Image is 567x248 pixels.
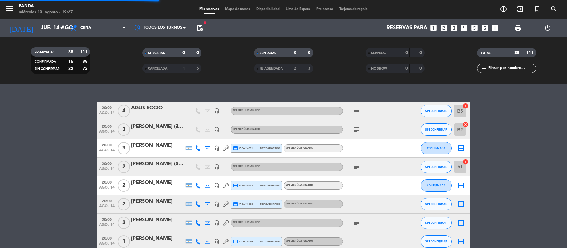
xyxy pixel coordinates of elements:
[118,142,130,154] span: 3
[371,52,386,55] span: SERVIDAS
[517,5,524,13] i: exit_to_app
[353,126,361,133] i: subject
[260,67,283,70] span: RE AGENDADA
[419,51,423,55] strong: 0
[68,59,73,64] strong: 16
[253,7,283,11] span: Disponibilidad
[148,67,167,70] span: CANCELADA
[99,122,115,130] span: 20:00
[99,216,115,223] span: 20:00
[214,108,220,114] i: headset_mic
[5,21,38,35] i: [DATE]
[214,201,220,207] i: headset_mic
[233,221,260,224] span: Sin menú asignado
[214,145,220,151] i: headset_mic
[421,123,452,136] button: SIN CONFIRMAR
[425,109,447,113] span: SIN CONFIRMAR
[118,217,130,229] span: 2
[421,198,452,210] button: SIN CONFIRMAR
[99,167,115,174] span: ago. 14
[514,24,522,32] span: print
[80,26,91,30] span: Cena
[182,51,185,55] strong: 0
[19,3,73,9] div: Banda
[196,66,200,71] strong: 5
[457,182,465,189] i: border_all
[421,217,452,229] button: SIN CONFIRMAR
[286,147,313,149] span: Sin menú asignado
[131,197,184,205] div: [PERSON_NAME]
[500,5,507,13] i: add_circle_outline
[427,184,445,187] span: CONFIRMADA
[260,239,280,243] span: mercadopago
[421,105,452,117] button: SIN CONFIRMAR
[233,183,253,188] span: visa * 0032
[118,105,130,117] span: 4
[308,51,312,55] strong: 0
[148,52,165,55] span: CHECK INS
[19,9,73,16] div: miércoles 13. agosto - 19:27
[260,183,280,187] span: mercadopago
[196,7,222,11] span: Mis reservas
[425,240,447,243] span: SIN CONFIRMAR
[405,66,408,71] strong: 0
[544,24,551,32] i: power_settings_new
[118,161,130,173] span: 2
[68,50,73,54] strong: 38
[99,178,115,186] span: 20:00
[222,7,253,11] span: Mapa de mesas
[286,240,313,242] span: Sin menú asignado
[425,221,447,224] span: SIN CONFIRMAR
[233,239,253,244] span: visa * 8744
[99,148,115,155] span: ago. 14
[233,109,260,112] span: Sin menú asignado
[131,216,184,224] div: [PERSON_NAME]
[425,165,447,168] span: SIN CONFIRMAR
[35,67,59,71] span: SIN CONFIRMAR
[118,198,130,210] span: 2
[196,24,204,32] span: pending_actions
[80,50,89,54] strong: 111
[457,238,465,245] i: border_all
[371,67,387,70] span: NO SHOW
[294,51,296,55] strong: 0
[491,24,499,32] i: add_box
[99,111,115,118] span: ago. 14
[313,7,336,11] span: Pre-acceso
[99,186,115,193] span: ago. 14
[131,179,184,187] div: [PERSON_NAME]
[481,24,489,32] i: looks_6
[99,204,115,211] span: ago. 14
[233,145,238,151] i: credit_card
[419,66,423,71] strong: 0
[405,51,408,55] strong: 0
[35,60,56,63] span: CONFIRMADA
[214,239,220,244] i: headset_mic
[427,146,445,150] span: CONFIRMADA
[550,5,558,13] i: search
[131,235,184,243] div: [PERSON_NAME]
[429,24,437,32] i: looks_one
[83,59,89,64] strong: 38
[462,159,469,165] i: cancel
[214,183,220,188] i: headset_mic
[118,123,130,136] span: 3
[421,235,452,248] button: SIN CONFIRMAR
[233,128,260,131] span: Sin menú asignado
[99,197,115,204] span: 20:00
[460,24,468,32] i: looks_4
[386,25,427,31] span: Reservas para
[533,5,541,13] i: turned_in_not
[526,51,535,55] strong: 111
[99,160,115,167] span: 20:00
[421,161,452,173] button: SIN CONFIRMAR
[450,24,458,32] i: looks_3
[425,128,447,131] span: SIN CONFIRMAR
[35,51,54,54] span: RESERVADAS
[68,67,73,71] strong: 22
[488,65,536,72] input: Filtrar por nombre...
[514,51,519,55] strong: 38
[294,66,296,71] strong: 2
[462,122,469,128] i: cancel
[131,123,184,131] div: [PERSON_NAME] (il Figaro)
